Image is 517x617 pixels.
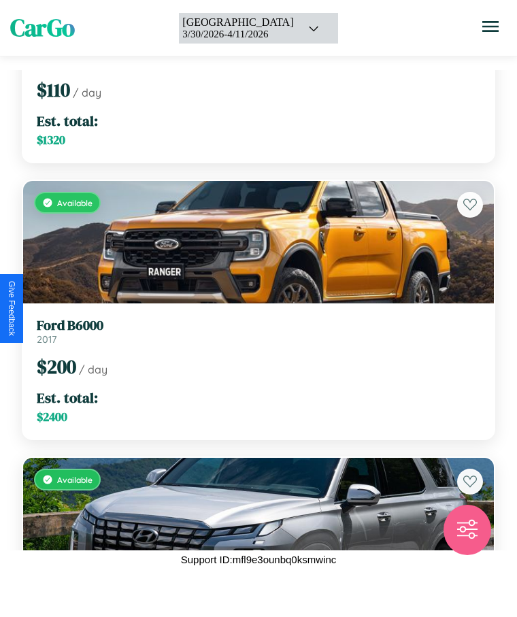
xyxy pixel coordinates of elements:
span: Available [57,198,93,208]
span: $ 2400 [37,409,67,425]
p: Support ID: mfl9e3ounbq0ksmwinc [181,550,336,569]
span: $ 1320 [37,132,65,148]
div: [GEOGRAPHIC_DATA] [182,16,293,29]
span: Est. total: [37,388,98,407]
span: CarGo [10,12,75,44]
span: Est. total: [37,111,98,131]
div: Give Feedback [7,281,16,336]
div: 3 / 30 / 2026 - 4 / 11 / 2026 [182,29,293,40]
span: / day [79,363,107,376]
span: Available [57,475,93,485]
a: Ford B60002017 [37,317,480,346]
span: $ 110 [37,77,70,103]
span: 2017 [37,333,57,346]
span: $ 200 [37,354,76,380]
span: / day [73,86,101,99]
h3: Ford B6000 [37,317,480,333]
